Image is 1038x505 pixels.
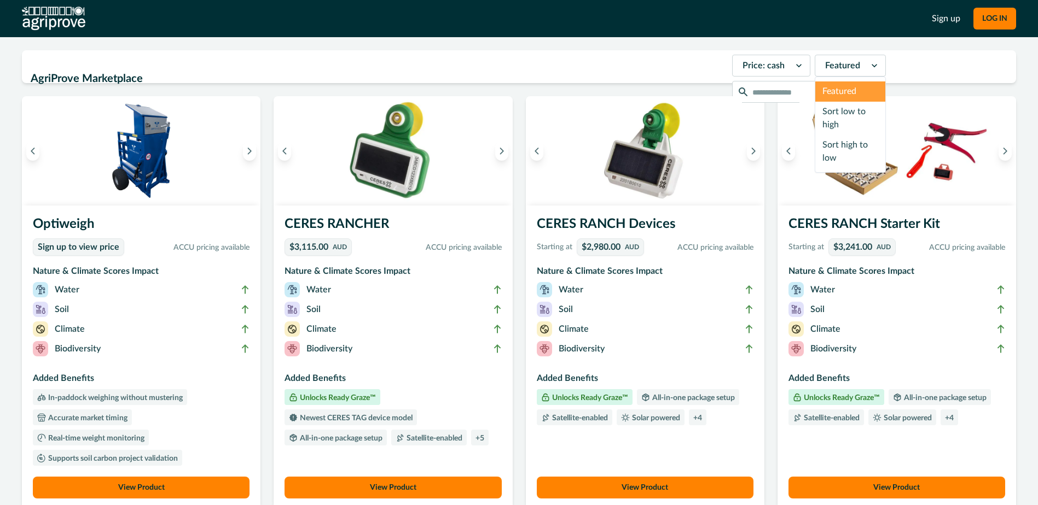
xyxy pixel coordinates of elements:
[274,96,512,205] img: A single CERES RANCHER device
[526,96,764,205] img: A single CERES RANCH device
[537,242,572,253] p: Starting at
[810,342,856,355] p: Biodiversity
[877,244,891,250] p: AUD
[530,141,543,161] button: Previous image
[882,414,932,422] p: Solar powered
[788,214,1005,238] h3: CERES RANCH Starter Kit
[788,372,1005,389] h3: Added Benefits
[833,243,872,251] p: $3,241.00
[298,394,376,402] p: Unlocks Ready Graze™
[802,394,880,402] p: Unlocks Ready Graze™
[22,96,260,205] img: An Optiweigh unit
[404,434,462,442] p: Satellite-enabled
[55,303,69,316] p: Soil
[550,414,608,422] p: Satellite-enabled
[475,434,484,442] p: + 5
[788,242,824,253] p: Starting at
[46,455,178,462] p: Supports soil carbon project validation
[537,372,753,389] h3: Added Benefits
[945,414,954,422] p: + 4
[810,322,840,336] p: Climate
[285,214,501,238] h3: CERES RANCHER
[778,96,1016,205] img: A CERES RANCH starter kit
[22,7,85,31] img: AgriProve logo
[630,414,680,422] p: Solar powered
[285,265,501,282] h3: Nature & Climate Scores Impact
[559,342,605,355] p: Biodiversity
[129,242,250,254] p: ACCU pricing available
[537,265,753,282] h3: Nature & Climate Scores Impact
[648,242,753,254] p: ACCU pricing available
[46,414,127,422] p: Accurate market timing
[55,322,85,336] p: Climate
[582,243,621,251] p: $2,980.00
[55,283,79,296] p: Water
[815,81,885,102] div: Featured
[306,303,321,316] p: Soil
[298,434,382,442] p: All-in-one package setup
[537,477,753,498] button: View Product
[278,141,291,161] button: Previous image
[285,372,501,389] h3: Added Benefits
[559,283,583,296] p: Water
[802,414,860,422] p: Satellite-enabled
[782,141,795,161] button: Previous image
[33,214,250,238] h3: Optiweigh
[285,477,501,498] button: View Product
[810,303,825,316] p: Soil
[900,242,1005,254] p: ACCU pricing available
[625,244,639,250] p: AUD
[333,244,347,250] p: AUD
[306,283,331,296] p: Water
[999,141,1012,161] button: Next image
[26,141,39,161] button: Previous image
[902,394,987,402] p: All-in-one package setup
[356,242,501,254] p: ACCU pricing available
[537,214,753,238] h3: CERES RANCH Devices
[55,342,101,355] p: Biodiversity
[495,141,508,161] button: Next image
[38,242,119,252] p: Sign up to view price
[693,414,702,422] p: + 4
[932,12,960,25] a: Sign up
[298,414,413,422] p: Newest CERES TAG device model
[788,265,1005,282] h3: Nature & Climate Scores Impact
[33,265,250,282] h3: Nature & Climate Scores Impact
[33,477,250,498] button: View Product
[33,372,250,389] h3: Added Benefits
[973,8,1016,30] button: LOG IN
[46,434,144,442] p: Real-time weight monitoring
[306,342,352,355] p: Biodiversity
[33,238,124,256] a: Sign up to view price
[810,283,835,296] p: Water
[747,141,760,161] button: Next image
[306,322,337,336] p: Climate
[289,243,328,251] p: $3,115.00
[31,68,726,89] h2: AgriProve Marketplace
[788,477,1005,498] button: View Product
[559,322,589,336] p: Climate
[815,102,885,135] div: Sort low to high
[243,141,256,161] button: Next image
[815,135,885,168] div: Sort high to low
[46,394,183,402] p: In-paddock weighing without mustering
[559,303,573,316] p: Soil
[550,394,628,402] p: Unlocks Ready Graze™
[650,394,735,402] p: All-in-one package setup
